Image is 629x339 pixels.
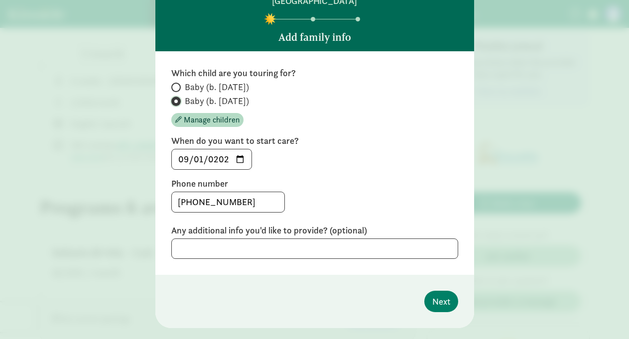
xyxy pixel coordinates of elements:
span: Baby (b. [DATE]) [185,81,249,93]
button: Manage children [171,113,244,127]
label: Which child are you touring for? [171,67,458,79]
span: Manage children [184,114,240,126]
input: 5555555555 [172,192,284,212]
label: Phone number [171,178,458,190]
span: Next [432,295,450,308]
span: Baby (b. [DATE]) [185,95,249,107]
button: Next [424,291,458,312]
h5: Add family info [278,31,351,43]
label: Any additional info you'd like to provide? (optional) [171,225,458,236]
label: When do you want to start care? [171,135,458,147]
